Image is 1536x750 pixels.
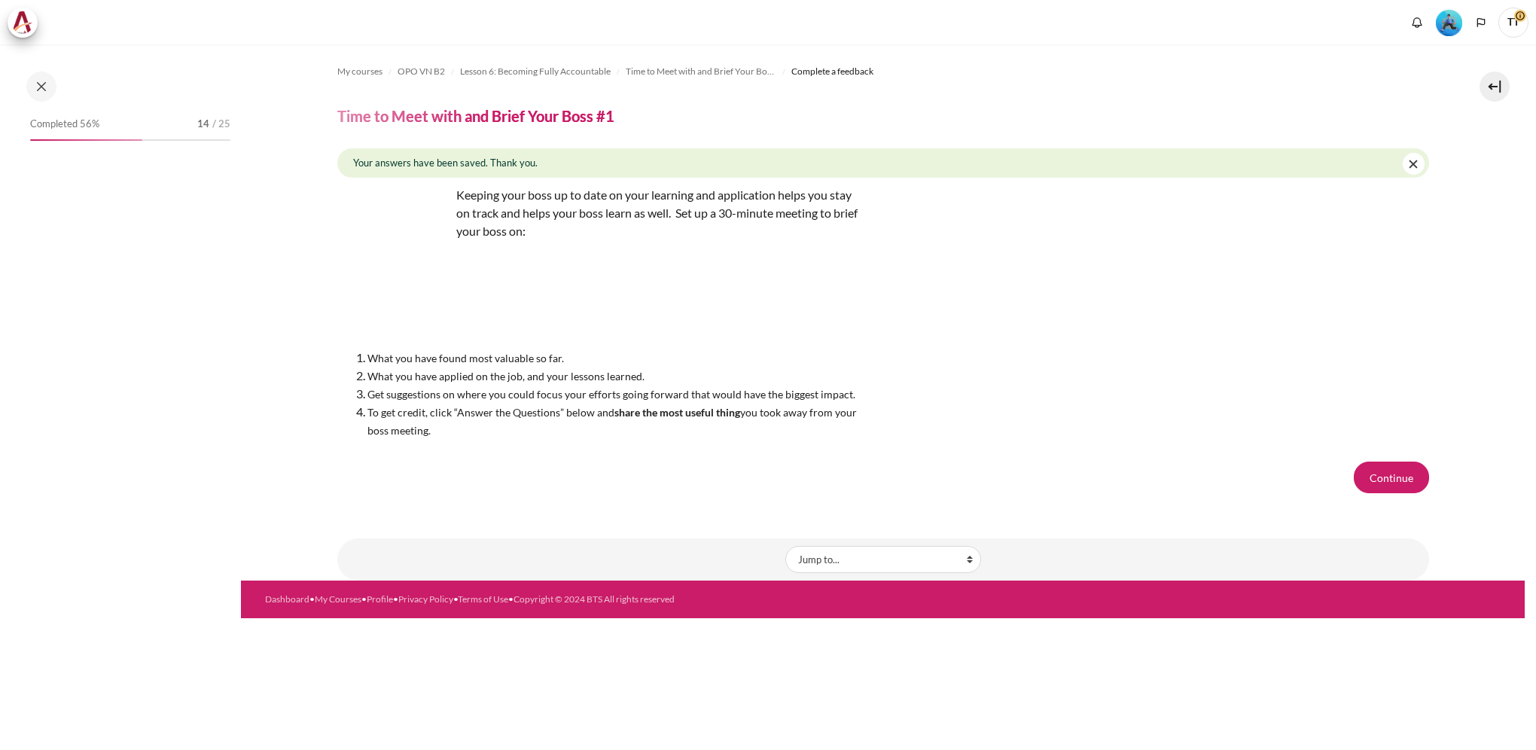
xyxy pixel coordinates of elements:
span: What you have found most valuable so far. [367,352,564,364]
a: OPO VN B2 [398,62,445,81]
a: My courses [337,62,382,81]
div: Level #3 [1436,8,1462,36]
button: Languages [1470,11,1492,34]
span: Get suggestions on where you could focus your efforts going forward that would have the biggest i... [367,388,855,401]
a: Copyright © 2024 BTS All rights reserved [514,593,675,605]
div: • • • • • [265,593,955,606]
a: User menu [1498,8,1528,38]
span: Lesson 6: Becoming Fully Accountable [460,65,611,78]
span: Time to Meet with and Brief Your Boss #1 [626,65,776,78]
span: 14 [197,117,209,132]
a: My Courses [315,593,361,605]
a: Dashboard [265,593,309,605]
div: Your answers have been saved. Thank you. [337,148,1429,178]
span: OPO VN B2 [398,65,445,78]
a: Level #3 [1430,8,1468,36]
a: Architeck Architeck [8,8,45,38]
a: Time to Meet with and Brief Your Boss #1 [626,62,776,81]
div: Keeping your boss up to date on your learning and application helps you stay on track and helps y... [337,186,864,439]
span: Completed 56% [30,117,99,132]
img: Level #3 [1436,10,1462,36]
a: Privacy Policy [398,593,453,605]
span: Complete a feedback [791,65,873,78]
button: Continue [1354,462,1429,493]
a: Profile [367,593,393,605]
a: Lesson 6: Becoming Fully Accountable [460,62,611,81]
h4: Time to Meet with and Brief Your Boss #1 [337,106,614,126]
div: 56% [30,139,142,141]
span: What you have applied on the job, and your lessons learned. [367,370,645,383]
span: To get credit, click “Answer the Questions” below and you took away from your boss meeting. [367,406,857,437]
nav: Navigation bar [337,59,1429,84]
img: Architeck [12,11,33,34]
div: Show notification window with no new notifications [1406,11,1428,34]
span: My courses [337,65,382,78]
strong: share the most useful thing [614,406,740,419]
a: Terms of Use [458,593,508,605]
section: Content [241,44,1525,581]
span: TT [1498,8,1528,38]
img: def [337,186,450,299]
span: / 25 [212,117,230,132]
